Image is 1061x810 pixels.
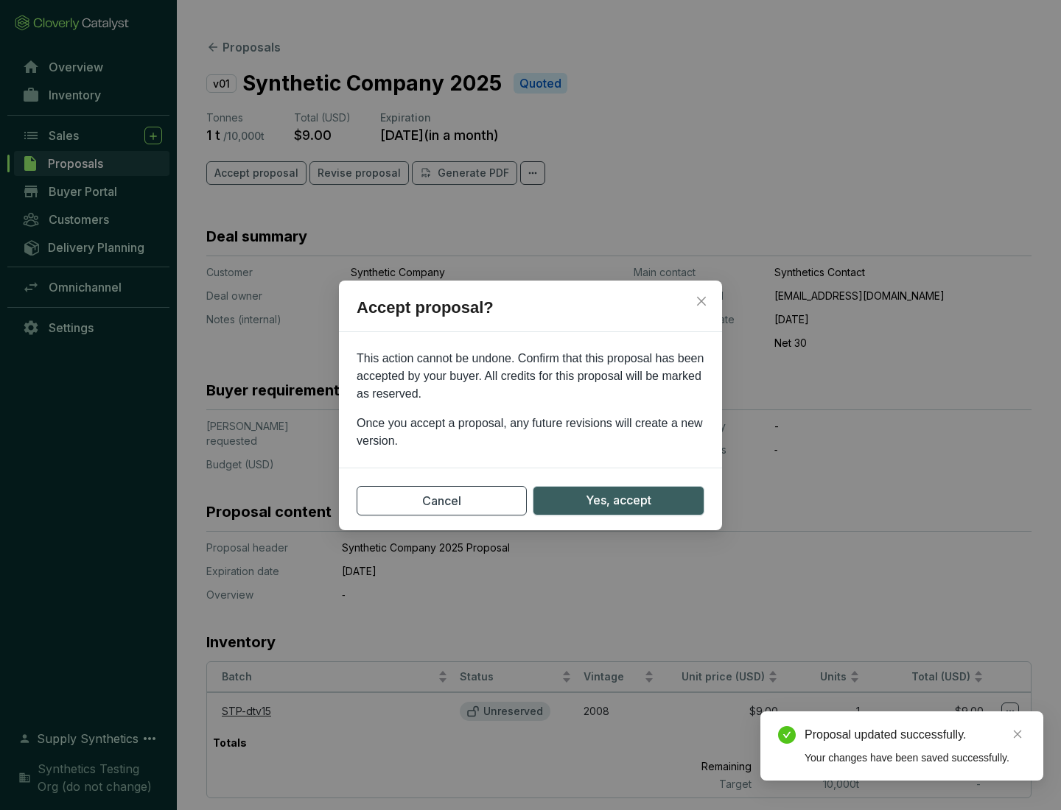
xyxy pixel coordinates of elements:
[690,289,713,313] button: Close
[805,750,1026,766] div: Your changes have been saved successfully.
[690,295,713,307] span: Close
[805,726,1026,744] div: Proposal updated successfully.
[1009,726,1026,742] a: Close
[696,295,707,307] span: close
[533,486,704,515] button: Yes, accept
[357,486,527,515] button: Cancel
[339,295,722,332] h2: Accept proposal?
[1012,729,1023,739] span: close
[778,726,796,744] span: check-circle
[586,491,651,510] span: Yes, accept
[357,415,704,450] p: Once you accept a proposal, any future revisions will create a new version.
[422,492,461,510] span: Cancel
[357,350,704,403] p: This action cannot be undone. Confirm that this proposal has been accepted by your buyer. All cre...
